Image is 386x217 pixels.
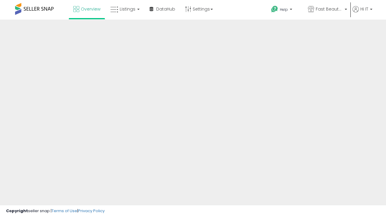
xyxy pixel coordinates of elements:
[6,208,105,214] div: seller snap | |
[266,1,302,20] a: Help
[360,6,368,12] span: Hi IT
[316,6,343,12] span: Fast Beauty ([GEOGRAPHIC_DATA])
[120,6,135,12] span: Listings
[52,208,77,214] a: Terms of Use
[78,208,105,214] a: Privacy Policy
[271,5,278,13] i: Get Help
[156,6,175,12] span: DataHub
[280,7,288,12] span: Help
[6,208,28,214] strong: Copyright
[353,6,372,20] a: Hi IT
[81,6,100,12] span: Overview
